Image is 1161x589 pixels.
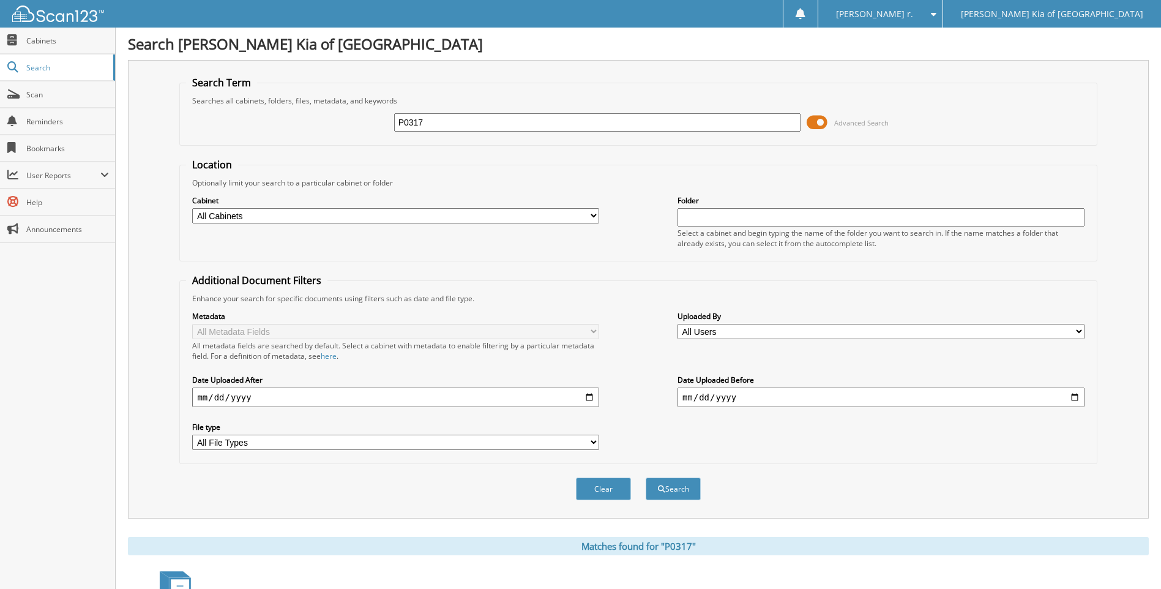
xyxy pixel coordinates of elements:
[678,195,1084,206] label: Folder
[192,388,599,407] input: start
[192,311,599,321] label: Metadata
[26,89,109,100] span: Scan
[678,228,1084,249] div: Select a cabinet and begin typing the name of the folder you want to search in. If the name match...
[186,158,238,171] legend: Location
[26,36,109,46] span: Cabinets
[192,422,599,432] label: File type
[186,178,1090,188] div: Optionally limit your search to a particular cabinet or folder
[12,6,104,22] img: scan123-logo-white.svg
[26,143,109,154] span: Bookmarks
[192,195,599,206] label: Cabinet
[186,76,257,89] legend: Search Term
[186,96,1090,106] div: Searches all cabinets, folders, files, metadata, and keywords
[576,478,631,500] button: Clear
[678,311,1084,321] label: Uploaded By
[186,274,327,287] legend: Additional Document Filters
[186,293,1090,304] div: Enhance your search for specific documents using filters such as date and file type.
[678,388,1084,407] input: end
[26,224,109,234] span: Announcements
[678,375,1084,385] label: Date Uploaded Before
[321,351,337,361] a: here
[836,10,913,18] span: [PERSON_NAME] r.
[26,170,100,181] span: User Reports
[128,34,1149,54] h1: Search [PERSON_NAME] Kia of [GEOGRAPHIC_DATA]
[26,197,109,208] span: Help
[646,478,701,500] button: Search
[26,62,107,73] span: Search
[192,340,599,361] div: All metadata fields are searched by default. Select a cabinet with metadata to enable filtering b...
[192,375,599,385] label: Date Uploaded After
[26,116,109,127] span: Reminders
[834,118,889,127] span: Advanced Search
[961,10,1143,18] span: [PERSON_NAME] Kia of [GEOGRAPHIC_DATA]
[128,537,1149,555] div: Matches found for "P0317"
